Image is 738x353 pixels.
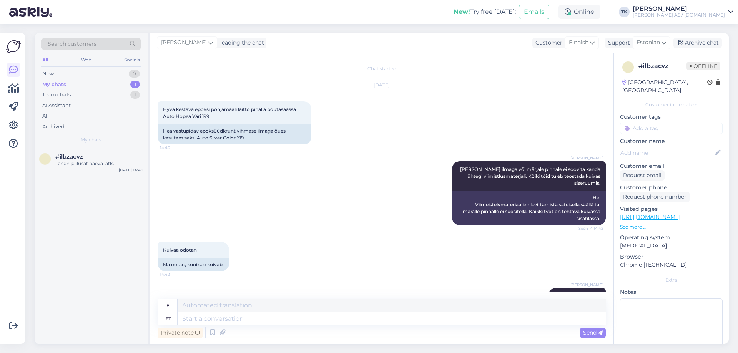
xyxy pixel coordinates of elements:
[130,91,140,99] div: 1
[627,64,629,70] span: i
[42,102,71,109] div: AI Assistant
[161,38,207,47] span: [PERSON_NAME]
[673,38,722,48] div: Archive chat
[620,137,723,145] p: Customer name
[633,6,725,12] div: [PERSON_NAME]
[42,70,54,78] div: New
[558,5,600,19] div: Online
[217,39,264,47] div: leading the chat
[80,55,93,65] div: Web
[81,136,101,143] span: My chats
[55,153,83,160] span: #ilbzacvz
[41,55,50,65] div: All
[158,258,229,271] div: Ma ootan, kuni see kuivab.
[575,225,603,231] span: Seen ✓ 14:42
[48,40,96,48] span: Search customers
[160,272,189,277] span: 14:42
[163,247,197,253] span: Kuivaa odotan
[519,5,549,19] button: Emails
[686,62,720,70] span: Offline
[460,166,602,186] span: [PERSON_NAME] ilmaga või märjale pinnale ei soovita kanda ühtegi viimistlusmaterjali. Kõiki töid ...
[620,242,723,250] p: [MEDICAL_DATA]
[620,170,665,181] div: Request email
[119,167,143,173] div: [DATE] 14:46
[55,160,143,167] div: Tänan ja ilusat päeva jätku
[638,61,686,71] div: # ilbzacvz
[123,55,141,65] div: Socials
[583,329,603,336] span: Send
[620,234,723,242] p: Operating system
[42,123,65,131] div: Archived
[158,65,606,72] div: Chat started
[158,124,311,144] div: Hea vastupidav epoksüüdkrunt vihmase ilmaga õues kasutamiseks. Auto Silver Color 199
[619,7,630,17] div: TK
[42,91,71,99] div: Team chats
[160,145,189,151] span: 14:40
[158,328,203,338] div: Private note
[605,39,630,47] div: Support
[620,149,714,157] input: Add name
[633,12,725,18] div: [PERSON_NAME] AS / [DOMAIN_NAME]
[42,81,66,88] div: My chats
[454,8,470,15] b: New!
[620,253,723,261] p: Browser
[620,277,723,283] div: Extra
[620,184,723,192] p: Customer phone
[620,113,723,121] p: Customer tags
[44,156,46,162] span: i
[620,224,723,230] p: See more ...
[620,205,723,213] p: Visited pages
[637,38,660,47] span: Estonian
[454,7,516,17] div: Try free [DATE]:
[166,299,170,312] div: fi
[620,162,723,170] p: Customer email
[129,70,140,78] div: 0
[620,214,680,220] a: [URL][DOMAIN_NAME]
[570,155,603,161] span: [PERSON_NAME]
[620,192,690,202] div: Request phone number
[166,312,171,325] div: et
[620,261,723,269] p: Chrome [TECHNICAL_ID]
[569,38,588,47] span: Finnish
[570,282,603,288] span: [PERSON_NAME]
[532,39,562,47] div: Customer
[6,39,21,54] img: Askly Logo
[620,101,723,108] div: Customer information
[622,78,707,94] div: [GEOGRAPHIC_DATA], [GEOGRAPHIC_DATA]
[620,123,723,134] input: Add a tag
[42,112,49,120] div: All
[163,106,297,119] span: Hyvä kestävä epoksi pohjamaali laitto pihalla poutasäässä Auto Hopea Väri 199
[158,81,606,88] div: [DATE]
[452,191,606,225] div: Hei Viimeistelymateriaalien levittämistä sateisella säällä tai märälle pinnalle ei suositella. Ka...
[633,6,733,18] a: [PERSON_NAME][PERSON_NAME] AS / [DOMAIN_NAME]
[620,288,723,296] p: Notes
[130,81,140,88] div: 1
